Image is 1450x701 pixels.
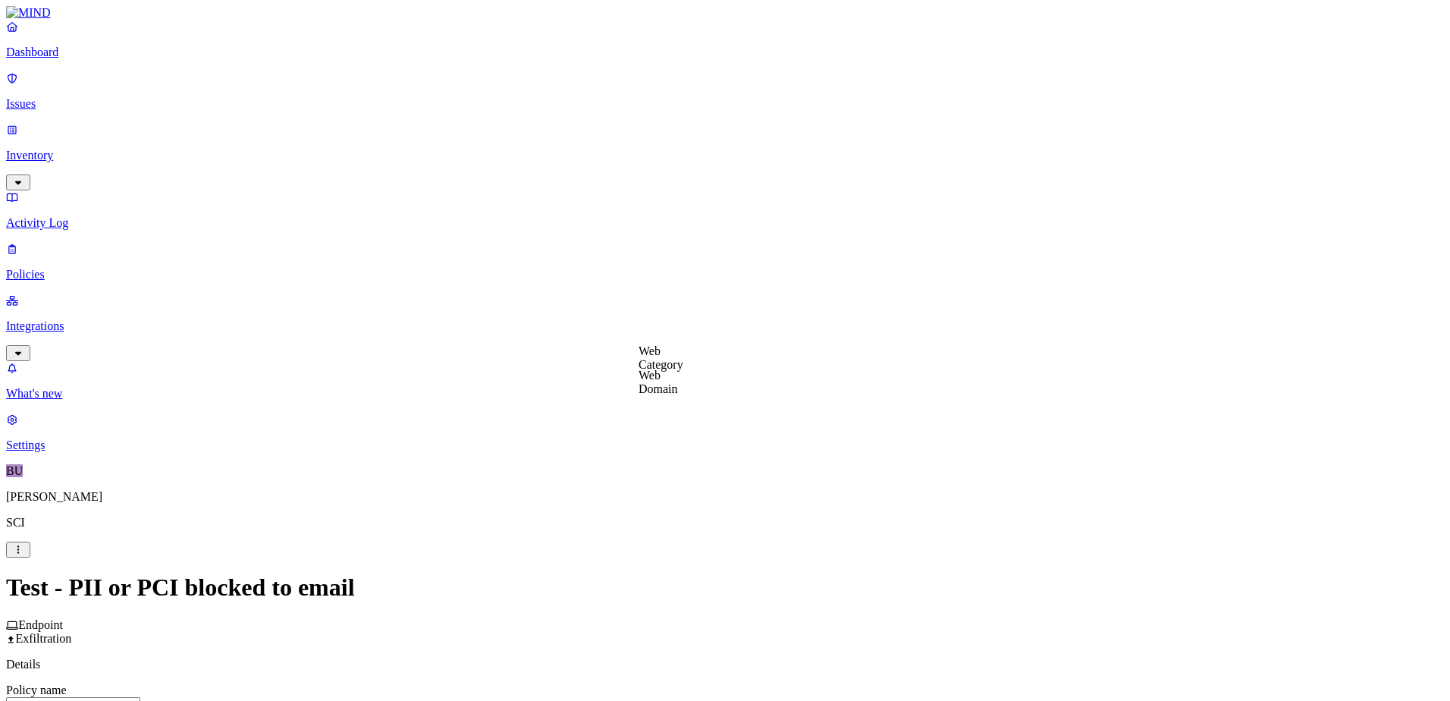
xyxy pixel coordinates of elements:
[6,149,1444,162] p: Inventory
[6,123,1444,188] a: Inventory
[6,658,1444,671] p: Details
[6,618,1444,632] div: Endpoint
[639,369,678,395] label: Web Domain
[6,684,67,696] label: Policy name
[6,242,1444,281] a: Policies
[6,294,1444,359] a: Integrations
[6,319,1444,333] p: Integrations
[6,464,23,477] span: BU
[6,6,51,20] img: MIND
[6,6,1444,20] a: MIND
[639,344,683,371] label: Web Category
[6,361,1444,401] a: What's new
[6,20,1444,59] a: Dashboard
[6,46,1444,59] p: Dashboard
[6,632,1444,646] div: Exfiltration
[6,516,1444,530] p: SCI
[6,413,1444,452] a: Settings
[6,216,1444,230] p: Activity Log
[6,268,1444,281] p: Policies
[6,97,1444,111] p: Issues
[6,71,1444,111] a: Issues
[6,439,1444,452] p: Settings
[6,574,1444,602] h1: Test - PII or PCI blocked to email
[6,490,1444,504] p: [PERSON_NAME]
[6,190,1444,230] a: Activity Log
[6,387,1444,401] p: What's new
